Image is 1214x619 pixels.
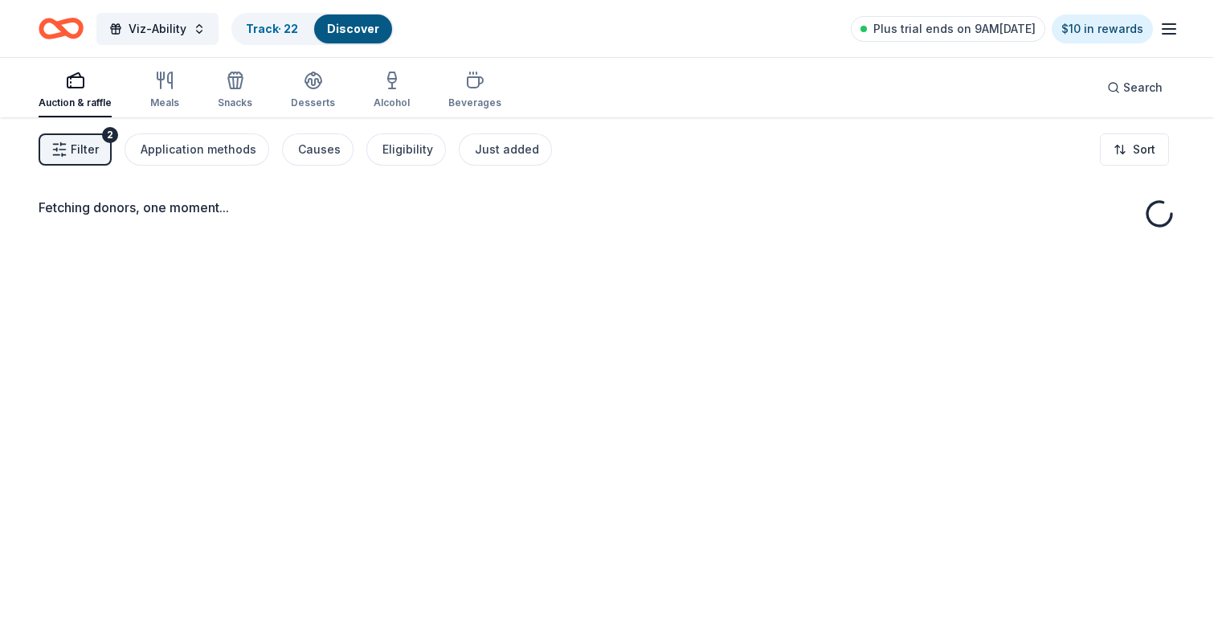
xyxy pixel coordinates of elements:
span: Search [1123,78,1163,97]
div: 2 [102,127,118,143]
button: Desserts [291,64,335,117]
button: Track· 22Discover [231,13,394,45]
button: Alcohol [374,64,410,117]
button: Snacks [218,64,252,117]
div: Causes [298,140,341,159]
span: Viz-Ability [129,19,186,39]
span: Sort [1133,140,1155,159]
div: Eligibility [382,140,433,159]
span: Filter [71,140,99,159]
span: Plus trial ends on 9AM[DATE] [873,19,1036,39]
button: Viz-Ability [96,13,219,45]
button: Beverages [448,64,501,117]
div: Meals [150,96,179,109]
a: Home [39,10,84,47]
div: Snacks [218,96,252,109]
button: Eligibility [366,133,446,166]
div: Application methods [141,140,256,159]
button: Just added [459,133,552,166]
a: Track· 22 [246,22,298,35]
div: Auction & raffle [39,96,112,109]
div: Just added [475,140,539,159]
button: Causes [282,133,354,166]
button: Meals [150,64,179,117]
button: Search [1094,72,1175,104]
button: Sort [1100,133,1169,166]
button: Application methods [125,133,269,166]
div: Desserts [291,96,335,109]
a: $10 in rewards [1052,14,1153,43]
a: Plus trial ends on 9AM[DATE] [851,16,1045,42]
a: Discover [327,22,379,35]
div: Fetching donors, one moment... [39,198,1175,217]
button: Filter2 [39,133,112,166]
button: Auction & raffle [39,64,112,117]
div: Alcohol [374,96,410,109]
div: Beverages [448,96,501,109]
